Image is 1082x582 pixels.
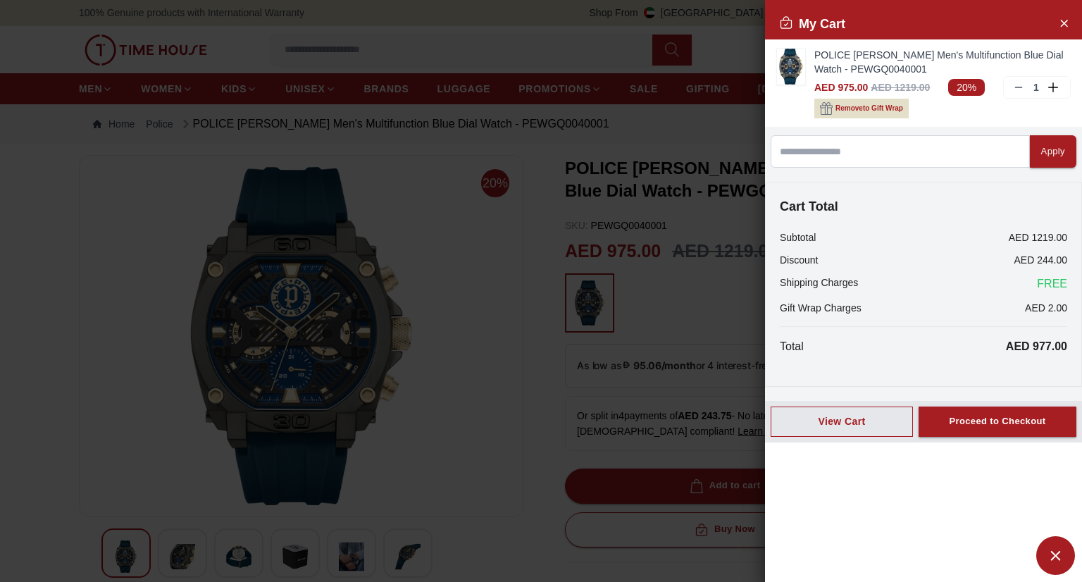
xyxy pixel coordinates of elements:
button: Close Account [1052,11,1075,34]
h2: My Cart [779,14,845,34]
div: View Cart [783,414,901,428]
p: Total [780,338,804,355]
a: POLICE [PERSON_NAME] Men's Multifunction Blue Dial Watch - PEWGQ0040001 [814,48,1071,76]
span: AED 975.00 [814,82,868,93]
h4: Cart Total [780,197,1067,216]
p: 1 [1031,80,1042,94]
span: AED 1219.00 [871,82,930,93]
p: Subtotal [780,230,816,244]
iframe: SalesIQ Chat Window [797,122,1078,529]
button: View Cart [771,407,913,437]
img: ... [777,49,805,85]
span: Minimize live chat window [1036,536,1075,575]
p: Gift Wrap Charges [780,301,862,315]
div: Chat Widget [1036,536,1075,575]
p: Discount [780,253,818,267]
span: 20% [948,79,985,96]
button: Removeto Gift Wrap [814,99,909,118]
span: Remove to Gift Wrap [835,101,903,116]
p: Shipping Charges [780,275,858,292]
